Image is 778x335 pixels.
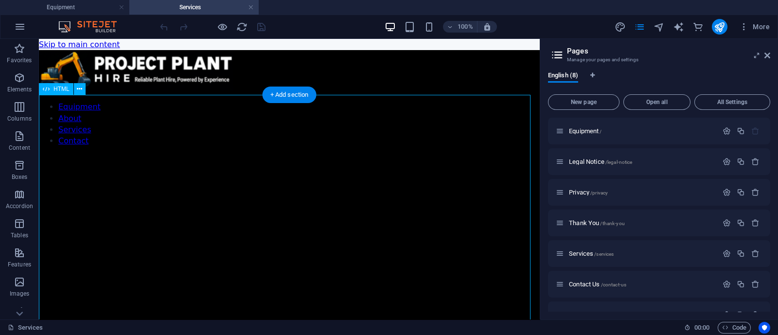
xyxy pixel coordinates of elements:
p: Columns [7,115,32,123]
div: Legal Notice/legal-notice [566,159,718,165]
p: Elements [7,86,32,93]
button: navigator [654,21,665,33]
button: 100% [443,21,477,33]
h3: Manage your pages and settings [567,55,751,64]
button: design [615,21,626,33]
h2: Pages [567,47,770,55]
button: pages [634,21,646,33]
a: Click to cancel selection. Double-click to open Pages [8,322,43,334]
button: Usercentrics [759,322,770,334]
div: Remove [751,158,760,166]
i: Design (Ctrl+Alt+Y) [615,21,626,33]
span: /services [594,251,614,257]
span: Click to open page [569,219,625,227]
p: Images [10,290,30,298]
div: Equipment/ [566,128,718,134]
span: Click to open page [569,127,601,135]
p: Boxes [12,173,28,181]
button: text_generator [673,21,685,33]
p: Favorites [7,56,32,64]
div: Duplicate [737,158,745,166]
span: /contact-us [601,282,627,287]
span: English (8) [548,70,578,83]
i: Pages (Ctrl+Alt+S) [634,21,645,33]
div: Remove [751,311,760,319]
div: Duplicate [737,127,745,135]
span: Click to open page [569,250,614,257]
span: Click to open page [569,158,632,165]
i: AI Writer [673,21,684,33]
div: Services/services [566,250,718,257]
div: Remove [751,280,760,288]
div: + Add section [263,87,317,103]
i: Publish [714,21,725,33]
span: Click to open page [569,281,626,288]
div: Remove [751,249,760,258]
div: Settings [723,249,731,258]
div: Contact Us/contact-us [566,281,718,287]
div: Thank You/thank-you [566,220,718,226]
div: Settings [723,127,731,135]
p: Features [8,261,31,268]
span: Click to open page [569,189,608,196]
button: New page [548,94,619,110]
div: Duplicate [737,219,745,227]
p: Accordion [6,202,33,210]
span: More [739,22,770,32]
button: More [735,19,774,35]
div: Privacy/privacy [566,189,718,195]
span: HTML [53,86,70,92]
div: The startpage cannot be deleted [751,127,760,135]
div: Settings [723,188,731,196]
div: Duplicate [737,280,745,288]
div: Duplicate [737,311,745,319]
span: /privacy [590,190,608,195]
div: Language Tabs [548,72,770,90]
h4: Services [129,2,259,13]
div: Settings [723,219,731,227]
span: : [701,324,703,331]
span: / [600,129,601,134]
div: Settings [723,311,731,319]
button: All Settings [694,94,770,110]
i: Commerce [692,21,704,33]
button: reload [236,21,248,33]
div: Remove [751,188,760,196]
span: Code [722,322,746,334]
span: New page [552,99,615,105]
div: Duplicate [737,249,745,258]
span: /thank-you [600,221,624,226]
span: /legal-notice [605,159,633,165]
div: Settings [723,280,731,288]
button: Open all [623,94,690,110]
span: Open all [628,99,686,105]
div: Duplicate [737,188,745,196]
div: Settings [723,158,731,166]
div: Remove [751,219,760,227]
button: publish [712,19,727,35]
i: Navigator [654,21,665,33]
i: On resize automatically adjust zoom level to fit chosen device. [483,22,492,31]
button: commerce [692,21,704,33]
p: Tables [11,231,28,239]
button: Click here to leave preview mode and continue editing [216,21,228,33]
i: Reload page [236,21,248,33]
div: New page [566,312,718,318]
h6: Session time [684,322,710,334]
p: Content [9,144,30,152]
span: 00 00 [694,322,709,334]
img: Editor Logo [56,21,129,33]
button: Code [718,322,751,334]
span: All Settings [699,99,766,105]
h6: 100% [458,21,473,33]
